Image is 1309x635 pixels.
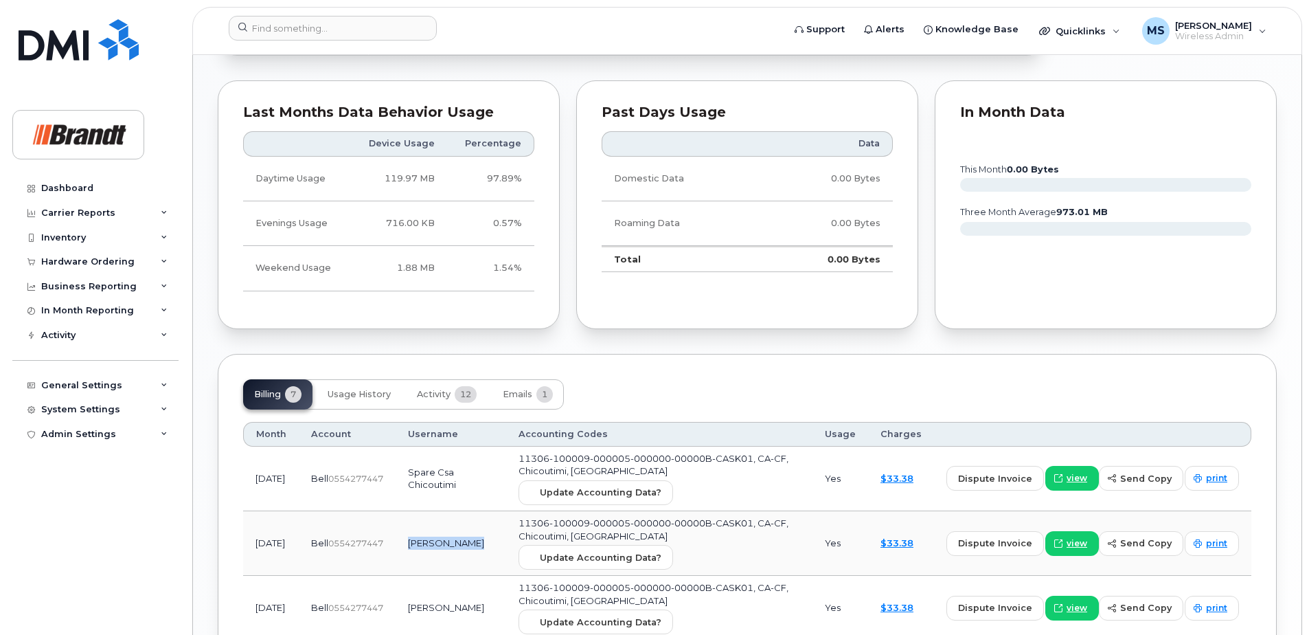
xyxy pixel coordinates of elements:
[1067,537,1087,550] span: view
[602,201,762,246] td: Roaming Data
[447,201,534,246] td: 0.57%
[1056,25,1106,36] span: Quicklinks
[350,157,447,201] td: 119.97 MB
[1099,531,1183,556] button: send copy
[328,603,383,613] span: 0554277447
[1175,20,1252,31] span: [PERSON_NAME]
[1185,531,1239,556] a: print
[519,582,788,606] span: 11306-100009-000005-000000-00000B-CASK01, CA-CF, Chicoutimi, [GEOGRAPHIC_DATA]
[328,538,383,548] span: 0554277447
[1067,602,1087,614] span: view
[1120,472,1172,485] span: send copy
[1147,23,1165,39] span: MS
[1045,466,1099,491] a: view
[417,389,451,400] span: Activity
[868,422,934,447] th: Charges
[243,201,350,246] td: Evenings Usage
[396,422,506,447] th: Username
[540,486,661,499] span: Update Accounting Data?
[519,517,788,542] span: 11306-100009-000005-000000-00000B-CASK01, CA-CF, Chicoutimi, [GEOGRAPHIC_DATA]
[1056,207,1108,217] tspan: 973.01 MB
[311,473,328,484] span: Bell
[536,386,553,403] span: 1
[880,602,913,613] a: $33.38
[328,474,383,484] span: 0554277447
[519,480,673,505] button: Update Accounting Data?
[447,246,534,291] td: 1.54%
[1206,602,1227,614] span: print
[762,157,893,201] td: 0.00 Bytes
[540,616,661,629] span: Update Accounting Data?
[350,131,447,156] th: Device Usage
[506,422,812,447] th: Accounting Codes
[1099,596,1183,621] button: send copy
[447,157,534,201] td: 97.89%
[812,511,868,576] td: Yes
[1206,472,1227,484] span: print
[1007,164,1059,175] tspan: 0.00 Bytes
[880,473,913,484] a: $33.38
[602,246,762,272] td: Total
[1067,472,1087,484] span: view
[519,545,673,570] button: Update Accounting Data?
[243,246,534,291] tr: Friday from 6:00pm to Monday 8:00am
[243,246,350,291] td: Weekend Usage
[935,23,1018,36] span: Knowledge Base
[958,537,1032,550] span: dispute invoice
[1185,466,1239,491] a: print
[311,537,328,548] span: Bell
[350,246,447,291] td: 1.88 MB
[959,164,1059,175] text: this month
[243,201,534,246] tr: Weekdays from 6:00pm to 8:00am
[785,16,854,43] a: Support
[946,531,1044,556] button: dispute invoice
[243,157,350,201] td: Daytime Usage
[914,16,1028,43] a: Knowledge Base
[243,511,299,576] td: [DATE]
[396,447,506,511] td: Spare Csa Chicoutimi
[243,447,299,511] td: [DATE]
[447,131,534,156] th: Percentage
[762,131,893,156] th: Data
[311,602,328,613] span: Bell
[1185,596,1239,621] a: print
[243,106,534,120] div: Last Months Data Behavior Usage
[946,466,1044,491] button: dispute invoice
[1120,537,1172,550] span: send copy
[1045,596,1099,621] a: view
[946,596,1044,621] button: dispute invoice
[602,157,762,201] td: Domestic Data
[812,422,868,447] th: Usage
[540,551,661,564] span: Update Accounting Data?
[880,537,913,548] a: $33.38
[854,16,914,43] a: Alerts
[243,422,299,447] th: Month
[1132,17,1276,45] div: Megan Scheel
[959,207,1108,217] text: three month average
[1045,531,1099,556] a: view
[960,106,1251,120] div: In Month Data
[1120,601,1172,614] span: send copy
[1099,466,1183,491] button: send copy
[519,610,673,634] button: Update Accounting Data?
[328,389,391,400] span: Usage History
[455,386,477,403] span: 12
[396,511,506,576] td: [PERSON_NAME]
[1206,537,1227,550] span: print
[762,246,893,272] td: 0.00 Bytes
[229,16,437,41] input: Find something...
[350,201,447,246] td: 716.00 KB
[1175,31,1252,42] span: Wireless Admin
[806,23,845,36] span: Support
[812,447,868,511] td: Yes
[958,472,1032,485] span: dispute invoice
[762,201,893,246] td: 0.00 Bytes
[958,601,1032,614] span: dispute invoice
[299,422,396,447] th: Account
[503,389,532,400] span: Emails
[602,106,893,120] div: Past Days Usage
[519,453,788,477] span: 11306-100009-000005-000000-00000B-CASK01, CA-CF, Chicoutimi, [GEOGRAPHIC_DATA]
[876,23,904,36] span: Alerts
[1029,17,1130,45] div: Quicklinks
